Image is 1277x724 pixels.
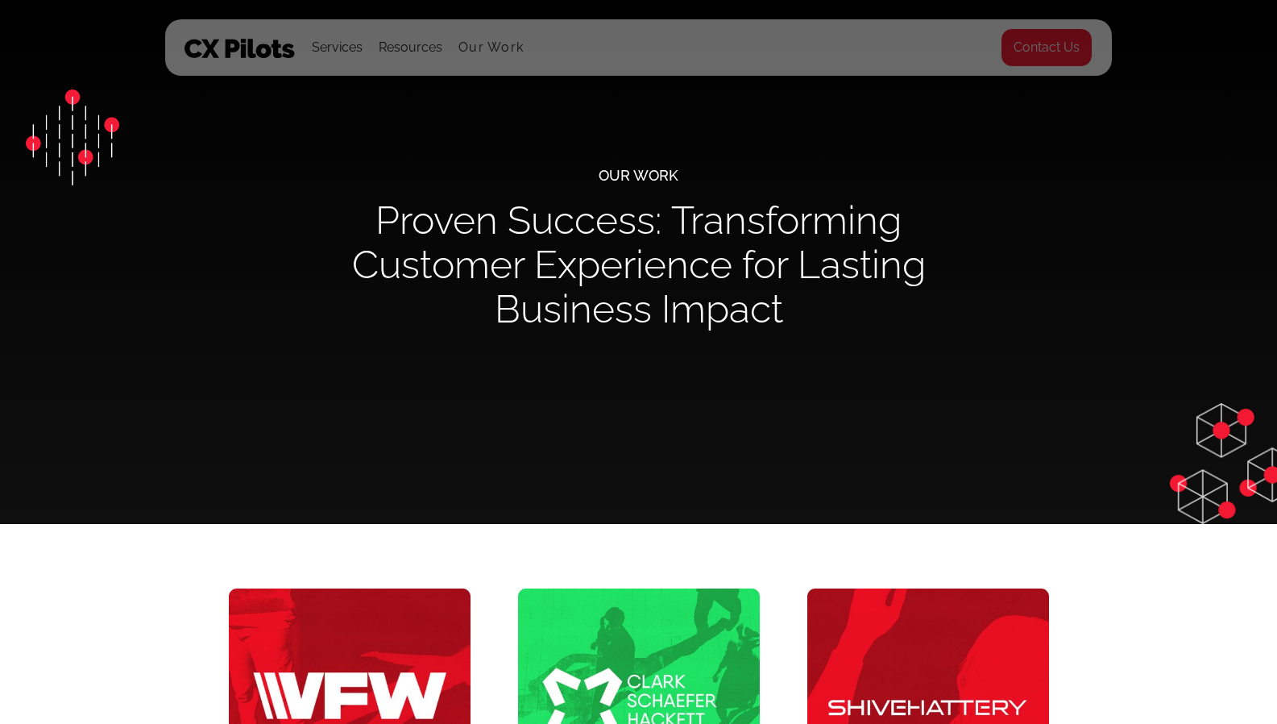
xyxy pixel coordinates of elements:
[599,152,678,198] div: Our Work
[1001,28,1092,67] a: Contact Us
[312,20,363,75] div: Services
[312,36,363,59] div: Services
[379,20,442,75] div: Resources
[379,36,442,59] div: Resources
[458,40,524,55] a: Our Work
[317,198,961,331] h1: Proven Success: Transforming Customer Experience for Lasting Business Impact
